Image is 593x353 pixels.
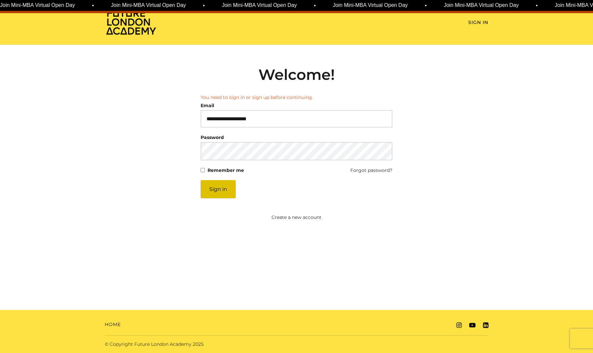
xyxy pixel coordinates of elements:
[105,321,121,328] a: Home
[535,2,537,10] span: •
[105,9,157,35] img: Home Page
[201,180,236,198] button: Sign in
[169,214,425,221] a: Create a new account
[201,133,224,142] label: Password
[350,166,392,175] a: Forgot password?
[202,2,204,10] span: •
[313,2,315,10] span: •
[468,19,488,26] a: Sign In
[91,2,93,10] span: •
[99,341,296,348] div: © Copyright Future London Academy 2025
[208,166,244,175] label: Remember me
[201,66,392,83] h2: Welcome!
[201,101,214,110] label: Email
[424,2,426,10] span: •
[201,94,392,101] li: You need to sign in or sign up before continuing.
